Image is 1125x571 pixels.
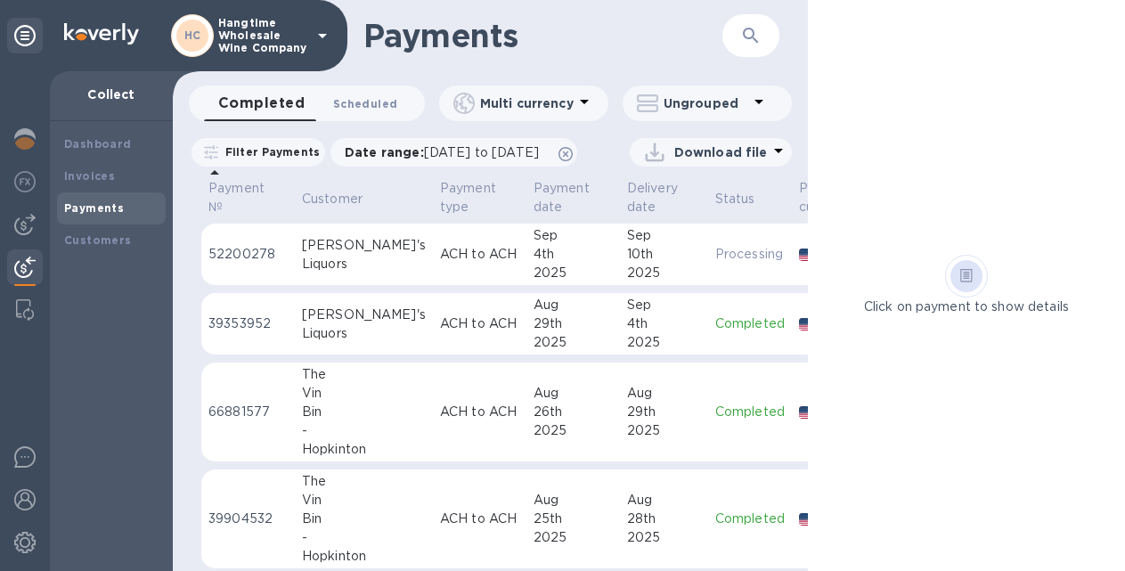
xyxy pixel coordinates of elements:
[799,513,823,526] img: USD
[799,406,823,419] img: USD
[64,86,159,103] p: Collect
[302,421,426,440] div: -
[302,236,426,255] div: [PERSON_NAME]'s
[440,245,519,264] p: ACH to ACH
[627,226,701,245] div: Sep
[302,472,426,491] div: The
[864,298,1069,316] p: Click on payment to show details
[302,190,363,208] p: Customer
[664,94,748,112] p: Ungrouped
[302,403,426,421] div: Bin
[627,333,701,352] div: 2025
[302,324,426,343] div: Liquors
[363,17,722,54] h1: Payments
[715,510,785,528] p: Completed
[627,179,701,216] span: Delivery date
[330,138,577,167] div: Date range:[DATE] to [DATE]
[302,365,426,384] div: The
[64,23,139,45] img: Logo
[534,333,613,352] div: 2025
[534,491,613,510] div: Aug
[208,245,288,264] p: 52200278
[799,318,823,330] img: USD
[715,190,779,208] span: Status
[302,384,426,403] div: Vin
[534,296,613,314] div: Aug
[627,264,701,282] div: 2025
[302,190,386,208] span: Customer
[208,510,288,528] p: 39904532
[534,510,613,528] div: 25th
[440,510,519,528] p: ACH to ACH
[715,245,785,264] p: Processing
[534,314,613,333] div: 29th
[627,421,701,440] div: 2025
[64,137,132,151] b: Dashboard
[184,29,201,42] b: HC
[627,491,701,510] div: Aug
[534,384,613,403] div: Aug
[208,403,288,421] p: 66881577
[534,179,613,216] span: Payment date
[627,296,701,314] div: Sep
[333,94,397,113] span: Scheduled
[480,94,574,112] p: Multi currency
[208,179,288,216] span: Payment №
[218,91,305,116] span: Completed
[218,144,320,159] p: Filter Payments
[302,528,426,547] div: -
[302,440,426,459] div: Hopkinton
[218,17,307,54] p: Hangtime Wholesale Wine Company
[627,403,701,421] div: 29th
[715,314,785,333] p: Completed
[534,179,590,216] p: Payment date
[799,179,852,216] p: Payee currency
[64,201,124,215] b: Payments
[674,143,768,161] p: Download file
[627,528,701,547] div: 2025
[534,528,613,547] div: 2025
[440,179,496,216] p: Payment type
[302,306,426,324] div: [PERSON_NAME]'s
[627,314,701,333] div: 4th
[302,547,426,566] div: Hopkinton
[14,171,36,192] img: Foreign exchange
[534,264,613,282] div: 2025
[534,421,613,440] div: 2025
[208,179,265,216] p: Payment №
[345,143,548,161] p: Date range :
[799,249,823,261] img: USD
[534,403,613,421] div: 26th
[627,510,701,528] div: 28th
[302,255,426,273] div: Liquors
[440,179,519,216] span: Payment type
[715,190,755,208] p: Status
[64,169,115,183] b: Invoices
[799,179,876,216] span: Payee currency
[424,145,539,159] span: [DATE] to [DATE]
[534,226,613,245] div: Sep
[440,403,519,421] p: ACH to ACH
[534,245,613,264] div: 4th
[64,233,132,247] b: Customers
[302,510,426,528] div: Bin
[715,403,785,421] p: Completed
[208,314,288,333] p: 39353952
[627,384,701,403] div: Aug
[627,245,701,264] div: 10th
[440,314,519,333] p: ACH to ACH
[627,179,678,216] p: Delivery date
[302,491,426,510] div: Vin
[7,18,43,53] div: Unpin categories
